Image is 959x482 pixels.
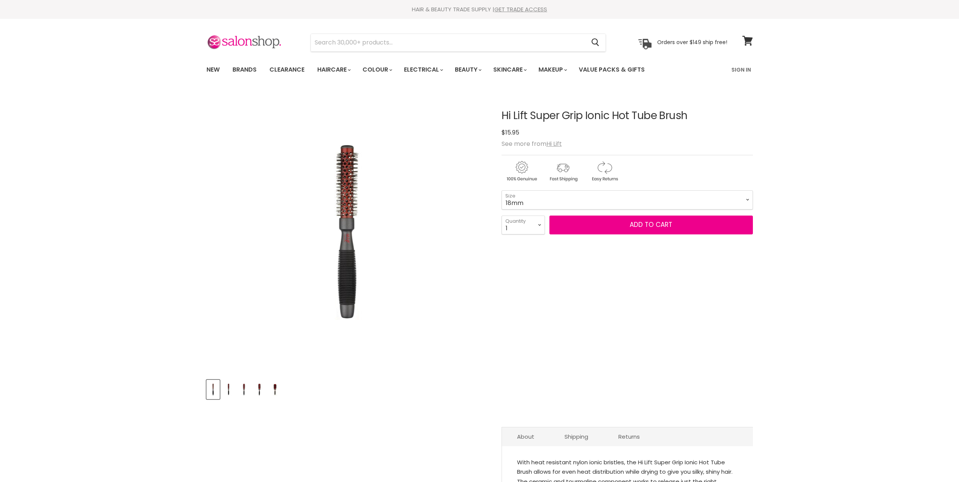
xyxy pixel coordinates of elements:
a: About [502,427,549,446]
div: Hi Lift Super Grip Ionic Hot Tube Brush image. Click or Scroll to Zoom. [206,91,488,373]
span: $15.95 [502,128,519,137]
img: genuine.gif [502,160,541,183]
div: HAIR & BEAUTY TRADE SUPPLY | [197,6,762,13]
form: Product [310,34,606,52]
a: Electrical [398,62,448,78]
a: Sign In [727,62,756,78]
select: Quantity [502,216,545,234]
a: New [201,62,225,78]
a: Beauty [449,62,486,78]
img: Hi Lift Super Grip Ionic Hot Tube Brush [223,381,234,398]
p: Orders over $149 ship free! [657,39,727,46]
a: Returns [603,427,655,446]
a: GET TRADE ACCESS [494,5,547,13]
button: Add to cart [549,216,753,234]
a: Haircare [312,62,355,78]
div: Product thumbnails [205,378,489,399]
img: Hi Lift Super Grip Ionic Hot Tube Brush [259,100,435,364]
img: shipping.gif [543,160,583,183]
a: Clearance [264,62,310,78]
ul: Main menu [201,59,689,81]
a: Brands [227,62,262,78]
button: Hi Lift Super Grip Ionic Hot Tube Brush [268,380,281,399]
span: See more from [502,139,562,148]
a: Skincare [488,62,531,78]
img: Hi Lift Super Grip Ionic Hot Tube Brush [269,381,281,398]
button: Hi Lift Super Grip Ionic Hot Tube Brush [222,380,235,399]
h1: Hi Lift Super Grip Ionic Hot Tube Brush [502,110,753,122]
a: Value Packs & Gifts [573,62,650,78]
button: Hi Lift Super Grip Ionic Hot Tube Brush [237,380,251,399]
img: Hi Lift Super Grip Ionic Hot Tube Brush [207,381,219,398]
a: Colour [357,62,397,78]
a: Shipping [549,427,603,446]
button: Hi Lift Super Grip Ionic Hot Tube Brush [253,380,266,399]
img: Hi Lift Super Grip Ionic Hot Tube Brush [238,381,250,398]
img: Hi Lift Super Grip Ionic Hot Tube Brush [254,381,265,398]
button: Search [586,34,606,51]
span: Add to cart [630,220,672,229]
a: Hi Lift [546,139,562,148]
input: Search [311,34,586,51]
button: Hi Lift Super Grip Ionic Hot Tube Brush [206,380,220,399]
a: Makeup [533,62,572,78]
nav: Main [197,59,762,81]
img: returns.gif [584,160,624,183]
